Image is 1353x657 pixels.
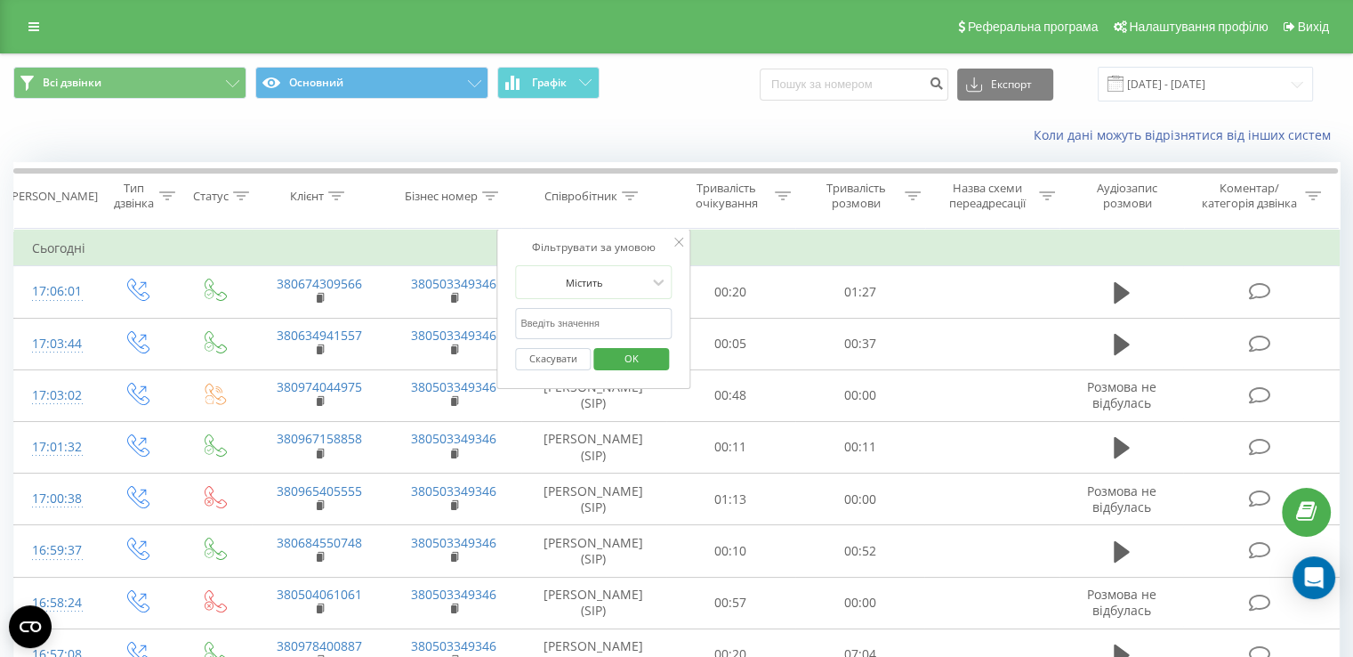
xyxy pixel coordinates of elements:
[521,577,666,629] td: [PERSON_NAME] (SIP)
[1298,20,1329,34] span: Вихід
[1087,483,1156,515] span: Розмова не відбулась
[795,266,924,318] td: 01:27
[795,318,924,369] td: 00:37
[532,77,567,89] span: Графік
[515,308,672,339] input: Введіть значення
[32,482,79,516] div: 17:00:38
[277,378,362,395] a: 380974044975
[957,69,1053,101] button: Експорт
[277,534,362,551] a: 380684550748
[1087,378,1156,411] span: Розмова не відбулась
[1196,181,1301,211] div: Коментар/категорія дзвінка
[32,430,79,465] div: 17:01:32
[411,378,496,395] a: 380503349346
[411,483,496,499] a: 380503349346
[941,181,1035,211] div: Назва схеми переадресації
[497,67,600,99] button: Графік
[968,20,1099,34] span: Реферальна програма
[521,474,666,525] td: [PERSON_NAME] (SIP)
[255,67,488,99] button: Основний
[277,637,362,654] a: 380978400887
[43,76,101,90] span: Всі дзвінки
[795,525,924,577] td: 00:52
[682,181,771,211] div: Тривалість очікування
[1129,20,1268,34] span: Налаштування профілю
[515,239,672,256] div: Фільтрувати за умовою
[795,369,924,421] td: 00:00
[1087,586,1156,619] span: Розмова не відбулась
[277,327,362,344] a: 380634941557
[32,533,79,568] div: 16:59:37
[795,421,924,473] td: 00:11
[521,421,666,473] td: [PERSON_NAME] (SIP)
[290,189,324,204] div: Клієнт
[1034,126,1340,143] a: Коли дані можуть відрізнятися вiд інших систем
[411,534,496,551] a: 380503349346
[411,275,496,292] a: 380503349346
[32,327,79,361] div: 17:03:44
[666,474,795,525] td: 01:13
[607,345,656,372] span: OK
[277,586,362,603] a: 380504061061
[521,369,666,421] td: [PERSON_NAME] (SIP)
[1293,556,1335,599] div: Open Intercom Messenger
[544,189,617,204] div: Співробітник
[795,474,924,525] td: 00:00
[405,189,478,204] div: Бізнес номер
[521,525,666,577] td: [PERSON_NAME] (SIP)
[515,348,591,370] button: Скасувати
[277,430,362,447] a: 380967158858
[32,378,79,413] div: 17:03:02
[811,181,900,211] div: Тривалість розмови
[411,586,496,603] a: 380503349346
[32,586,79,620] div: 16:58:24
[8,189,98,204] div: [PERSON_NAME]
[277,275,362,292] a: 380674309566
[9,605,52,648] button: Open CMP widget
[795,577,924,629] td: 00:00
[760,69,948,101] input: Пошук за номером
[193,189,229,204] div: Статус
[32,274,79,309] div: 17:06:01
[1075,181,1180,211] div: Аудіозапис розмови
[666,421,795,473] td: 00:11
[666,266,795,318] td: 00:20
[13,67,246,99] button: Всі дзвінки
[277,483,362,499] a: 380965405555
[666,525,795,577] td: 00:10
[666,369,795,421] td: 00:48
[14,231,1340,266] td: Сьогодні
[593,348,669,370] button: OK
[411,430,496,447] a: 380503349346
[411,637,496,654] a: 380503349346
[112,181,154,211] div: Тип дзвінка
[411,327,496,344] a: 380503349346
[666,577,795,629] td: 00:57
[666,318,795,369] td: 00:05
